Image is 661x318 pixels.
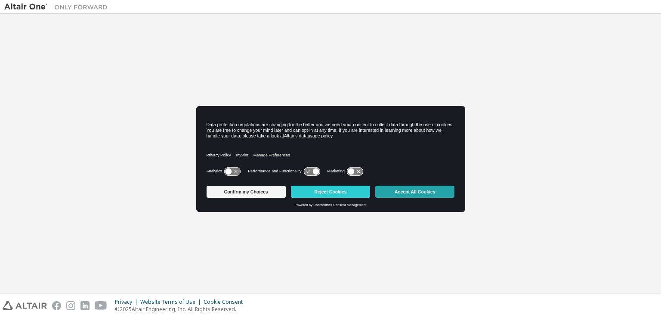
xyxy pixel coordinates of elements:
[115,306,248,313] p: © 2025 Altair Engineering, Inc. All Rights Reserved.
[52,301,61,310] img: facebook.svg
[140,299,204,306] div: Website Terms of Use
[204,299,248,306] div: Cookie Consent
[4,3,112,11] img: Altair One
[115,299,140,306] div: Privacy
[95,301,107,310] img: youtube.svg
[66,301,75,310] img: instagram.svg
[3,301,47,310] img: altair_logo.svg
[80,301,90,310] img: linkedin.svg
